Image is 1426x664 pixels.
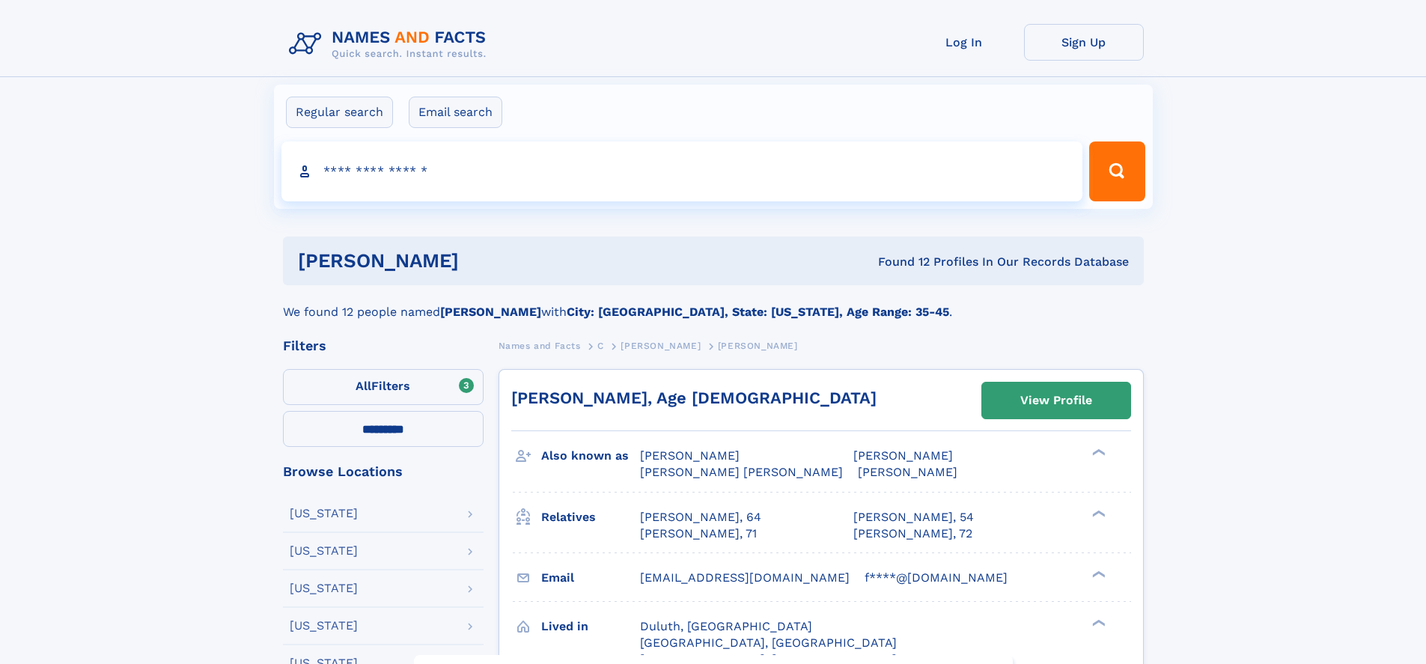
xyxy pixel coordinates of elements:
[1088,508,1106,518] div: ❯
[283,369,484,405] label: Filters
[718,341,798,351] span: [PERSON_NAME]
[1088,448,1106,457] div: ❯
[283,465,484,478] div: Browse Locations
[511,389,877,407] a: [PERSON_NAME], Age [DEMOGRAPHIC_DATA]
[541,443,640,469] h3: Also known as
[356,379,371,393] span: All
[1088,618,1106,627] div: ❯
[286,97,393,128] label: Regular search
[640,448,740,463] span: [PERSON_NAME]
[640,509,761,526] a: [PERSON_NAME], 64
[640,526,757,542] a: [PERSON_NAME], 71
[499,336,581,355] a: Names and Facts
[853,448,953,463] span: [PERSON_NAME]
[283,285,1144,321] div: We found 12 people named with .
[409,97,502,128] label: Email search
[597,336,604,355] a: C
[640,619,812,633] span: Duluth, [GEOGRAPHIC_DATA]
[904,24,1024,61] a: Log In
[1088,569,1106,579] div: ❯
[853,526,972,542] a: [PERSON_NAME], 72
[640,570,850,585] span: [EMAIL_ADDRESS][DOMAIN_NAME]
[283,24,499,64] img: Logo Names and Facts
[640,636,897,650] span: [GEOGRAPHIC_DATA], [GEOGRAPHIC_DATA]
[858,465,957,479] span: [PERSON_NAME]
[298,252,668,270] h1: [PERSON_NAME]
[290,620,358,632] div: [US_STATE]
[1020,383,1092,418] div: View Profile
[541,614,640,639] h3: Lived in
[597,341,604,351] span: C
[290,508,358,520] div: [US_STATE]
[1024,24,1144,61] a: Sign Up
[1089,141,1145,201] button: Search Button
[982,383,1130,418] a: View Profile
[668,254,1129,270] div: Found 12 Profiles In Our Records Database
[281,141,1083,201] input: search input
[541,505,640,530] h3: Relatives
[853,509,974,526] a: [PERSON_NAME], 54
[621,341,701,351] span: [PERSON_NAME]
[541,565,640,591] h3: Email
[283,339,484,353] div: Filters
[290,545,358,557] div: [US_STATE]
[621,336,701,355] a: [PERSON_NAME]
[567,305,949,319] b: City: [GEOGRAPHIC_DATA], State: [US_STATE], Age Range: 35-45
[440,305,541,319] b: [PERSON_NAME]
[640,465,843,479] span: [PERSON_NAME] [PERSON_NAME]
[290,582,358,594] div: [US_STATE]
